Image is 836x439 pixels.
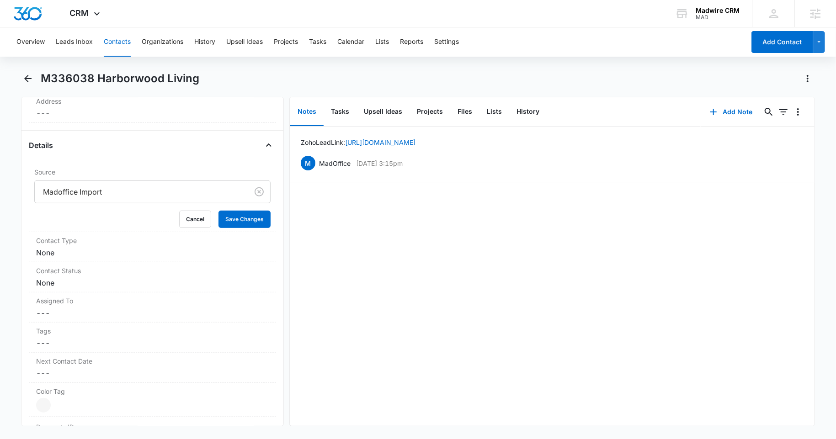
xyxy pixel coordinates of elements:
button: Overview [16,27,45,57]
span: M [301,156,315,170]
button: Files [450,98,479,126]
div: Color Tag [29,383,276,417]
button: Settings [434,27,459,57]
button: Organizations [142,27,183,57]
dd: --- [36,307,269,318]
label: Assigned To [36,296,269,306]
dd: None [36,247,269,258]
button: Close [261,138,276,153]
button: Tasks [309,27,326,57]
button: Lists [375,27,389,57]
dd: --- [36,108,269,119]
dd: --- [36,338,269,349]
p: MadOffice [319,159,351,168]
button: Projects [274,27,298,57]
label: Next Contact Date [36,356,269,366]
label: Color Tag [36,386,269,396]
button: Overflow Menu [791,105,805,119]
label: Contact Status [36,266,269,275]
div: Contact StatusNone [29,262,276,292]
button: Contacts [104,27,131,57]
div: account id [696,14,740,21]
button: Upsell Ideas [226,27,263,57]
dd: None [36,277,269,288]
label: Contact Type [36,236,269,245]
button: Cancel [179,211,211,228]
button: Back [21,71,35,86]
button: History [509,98,547,126]
label: Tags [36,326,269,336]
button: Clear [252,185,266,199]
div: Next Contact Date--- [29,353,276,383]
button: Lists [479,98,509,126]
h4: Details [29,140,53,151]
button: Calendar [337,27,364,57]
button: Actions [800,71,815,86]
button: Reports [400,27,423,57]
div: Payments ID [29,417,276,438]
button: History [194,27,215,57]
label: Address [36,96,269,106]
button: Tasks [324,98,357,126]
button: Filters [776,105,791,119]
button: Search... [761,105,776,119]
div: Tags--- [29,323,276,353]
dt: Payments ID [36,422,94,432]
div: Address--- [29,93,276,123]
div: Contact TypeNone [29,232,276,262]
span: CRM [70,8,89,18]
a: [URL][DOMAIN_NAME] [345,138,415,146]
dd: --- [36,368,269,379]
button: Notes [290,98,324,126]
button: Add Note [701,101,761,123]
button: Upsell Ideas [357,98,410,126]
div: Assigned To--- [29,292,276,323]
button: Projects [410,98,450,126]
button: Save Changes [218,211,271,228]
p: [DATE] 3:15pm [356,159,403,168]
p: Zoho Lead Link: [301,138,415,147]
label: Source [34,167,271,177]
div: account name [696,7,740,14]
button: Leads Inbox [56,27,93,57]
button: Add Contact [751,31,813,53]
h1: M336038 Harborwood Living [41,72,199,85]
